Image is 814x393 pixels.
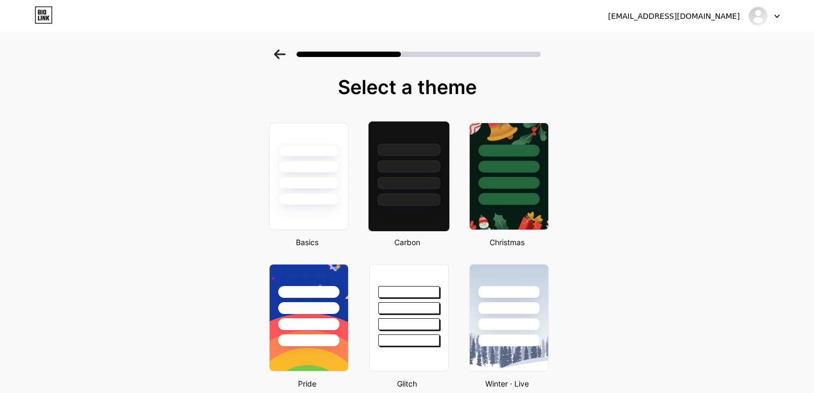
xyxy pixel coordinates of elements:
[266,237,349,248] div: Basics
[366,237,449,248] div: Carbon
[748,6,768,26] img: Vưu Ngọc Hiển
[608,11,740,22] div: [EMAIL_ADDRESS][DOMAIN_NAME]
[265,76,550,98] div: Select a theme
[366,378,449,389] div: Glitch
[466,378,549,389] div: Winter · Live
[466,237,549,248] div: Christmas
[266,378,349,389] div: Pride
